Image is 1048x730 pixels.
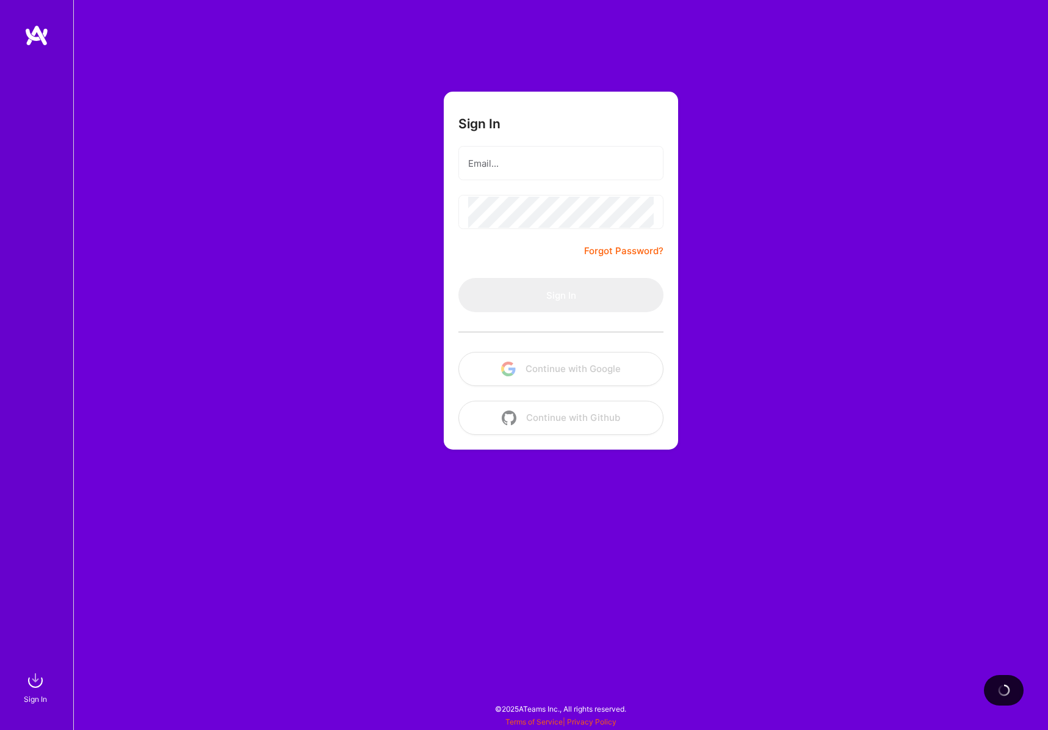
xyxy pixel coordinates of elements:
h3: Sign In [458,116,501,131]
div: © 2025 ATeams Inc., All rights reserved. [73,693,1048,724]
a: sign inSign In [26,668,48,706]
button: Continue with Google [458,352,663,386]
button: Continue with Github [458,401,663,435]
img: logo [24,24,49,46]
button: Sign In [458,278,663,312]
img: sign in [23,668,48,693]
input: Email... [468,148,654,179]
a: Forgot Password? [584,244,663,258]
span: | [505,717,616,726]
a: Terms of Service [505,717,563,726]
img: icon [502,411,516,425]
img: icon [501,362,516,376]
a: Privacy Policy [567,717,616,726]
div: Sign In [24,693,47,706]
img: loading [998,684,1010,696]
